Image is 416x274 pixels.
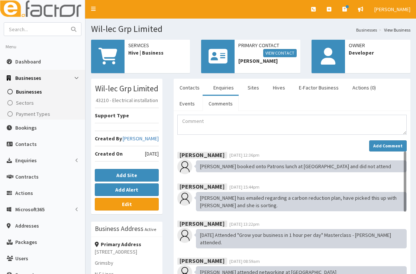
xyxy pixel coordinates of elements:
a: [PERSON_NAME] [123,135,159,142]
span: Bookings [15,124,37,131]
span: [DATE] 12:36pm [229,152,259,158]
span: Microsoft365 [15,206,45,213]
span: [DATE] [145,150,159,157]
span: Businesses [16,88,42,95]
b: [PERSON_NAME] [180,257,225,264]
a: E-Factor Business [293,80,345,95]
span: Contracts [15,173,39,180]
p: [STREET_ADDRESS] [95,248,159,255]
a: Edit [95,198,159,211]
strong: Add Comment [373,143,403,149]
span: Developer [349,49,407,56]
b: [PERSON_NAME] [180,151,225,158]
span: Dashboard [15,58,41,65]
b: [PERSON_NAME] [180,183,225,190]
button: Add Alert [95,183,159,196]
a: Hives [267,80,291,95]
a: Events [174,96,201,111]
a: View Contact [263,49,297,57]
b: Add Site [116,172,137,179]
a: Comments [203,96,239,111]
input: Search... [4,23,67,36]
span: Packages [15,239,37,245]
p: 43210 - Electrical installation [95,97,159,104]
span: Enquiries [15,157,37,164]
span: Contacts [15,141,37,147]
span: Services [128,42,186,49]
p: Grimsby [95,259,159,267]
h1: Wil-lec Grp Limited [91,24,410,34]
strong: Primary Address [95,241,141,248]
b: Created By [95,135,122,142]
span: [PERSON_NAME] [238,57,296,65]
span: Payment Types [16,111,50,117]
a: Contacts [174,80,206,95]
b: Created On [95,150,123,157]
a: Actions (0) [346,80,382,95]
b: Add Alert [115,186,138,193]
a: Businesses [356,27,377,33]
span: Businesses [15,75,41,81]
a: Sites [242,80,265,95]
b: Support Type [95,112,129,119]
span: [DATE] 13:22pm [229,221,259,227]
a: Businesses [2,86,85,97]
span: Primary Contact [238,42,296,57]
div: [PERSON_NAME] has emailed regarding a carbon reduction plan, have picked this up with [PERSON_NAM... [196,192,407,211]
b: Edit [122,201,132,208]
a: Enquiries [207,80,240,95]
span: Addresses [15,222,39,229]
div: [PERSON_NAME] booked onto Patrons lunch at [GEOGRAPHIC_DATA] and did not attend [196,160,407,172]
li: View Business [377,27,410,33]
h3: Business Address [95,225,143,232]
span: Hive | Business [128,49,186,56]
button: Add Comment [369,140,407,151]
span: Owner [349,42,407,49]
a: Payment Types [2,108,85,120]
b: [PERSON_NAME] [180,220,225,227]
span: Actions [15,190,33,196]
textarea: Comment [177,115,407,135]
span: [DATE] 15:44pm [229,184,259,190]
small: Active [145,226,156,232]
h3: Wil-lec Grp Limited [95,84,159,93]
span: Users [15,255,28,262]
span: Sectors [16,100,34,106]
div: [DATE] Attended "Grow your business in 1 hour per day" Masterclass - [PERSON_NAME] attended. [196,229,407,248]
a: Sectors [2,97,85,108]
span: [DATE] 08:59am [229,258,260,264]
span: [PERSON_NAME] [374,6,410,13]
